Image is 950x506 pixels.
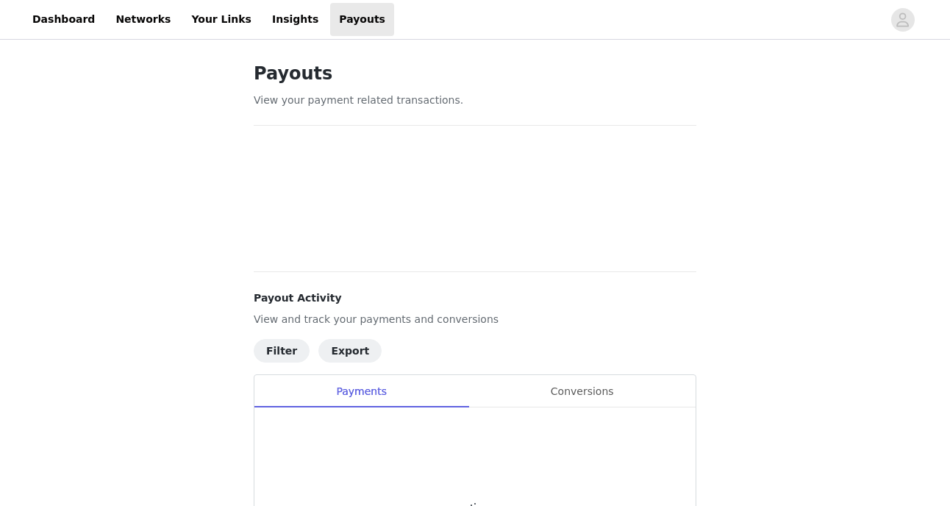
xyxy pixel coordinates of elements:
[468,375,696,408] div: Conversions
[318,339,382,363] button: Export
[330,3,394,36] a: Payouts
[896,8,910,32] div: avatar
[254,60,696,87] h1: Payouts
[254,93,696,108] p: View your payment related transactions.
[182,3,260,36] a: Your Links
[254,312,696,327] p: View and track your payments and conversions
[107,3,179,36] a: Networks
[254,375,468,408] div: Payments
[254,339,310,363] button: Filter
[24,3,104,36] a: Dashboard
[263,3,327,36] a: Insights
[254,291,696,306] h4: Payout Activity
